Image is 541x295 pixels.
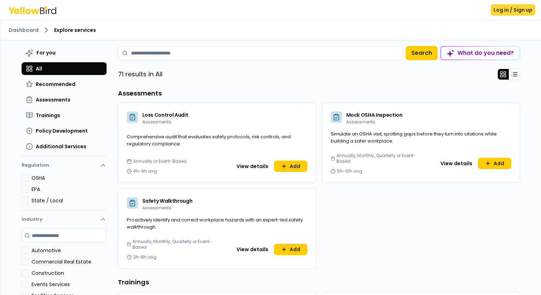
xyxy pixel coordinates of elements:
button: View details [232,161,273,172]
button: View details [232,244,273,255]
button: Add [274,244,307,255]
button: Log in / Sign up [491,4,535,16]
span: Proactively identify and correct workplace hazards with an expert-led safety walkthrough. [127,216,303,230]
span: Safety Walkthrough [142,197,193,204]
label: Events Services [32,281,107,288]
span: For you [36,49,56,56]
label: Commercial Real Estate [32,258,107,265]
span: Policy Development [36,127,88,134]
button: Additional Services [22,140,107,153]
a: Dashboard [9,27,39,34]
span: Assessments [346,119,375,125]
button: Recommended [22,78,107,91]
button: Regulation [22,159,107,174]
button: All [22,62,107,75]
span: Simulate an OSHA visit, spotting gaps before they turn into citations while building a safer work... [331,131,497,144]
label: EPA [32,186,107,193]
span: Assessments [142,205,171,211]
button: Industry [22,210,107,229]
span: 2h-8h avg [133,254,156,260]
button: For you [22,46,107,59]
span: Trainings [36,112,60,119]
label: State / Local [32,197,107,204]
button: Trainings [22,109,107,122]
h3: Trainings [118,277,520,287]
label: Automotive [32,247,107,254]
span: Recommended [36,81,75,88]
p: 71 results in All [118,69,163,79]
button: Assessments [22,93,107,106]
span: Explore services [54,27,96,34]
span: Additional Services [36,143,86,150]
nav: breadcrumb [9,26,533,34]
span: Annually or Event-Based [133,158,187,164]
span: Loss Control Audit [142,111,188,118]
button: Add [478,158,511,169]
button: Policy Development [22,125,107,137]
label: Construction [32,270,107,277]
button: View details [436,158,477,169]
button: What do you need? [440,46,520,60]
button: Add [274,161,307,172]
span: Comprehensive audit that evaluates safety protocols, risk controls, and regulatory compliance. [127,133,291,147]
button: Search [406,46,438,60]
span: 5h-10h avg [337,168,362,174]
span: Annually, Monthly, Quarterly or Event-Based [132,239,214,250]
span: All [36,65,42,72]
span: Mock OSHA Inspection [346,111,403,118]
h3: Assessments [118,88,520,98]
span: 4h-9h avg [133,168,157,174]
div: What do you need? [441,47,519,59]
label: OSHA [32,174,107,181]
span: Assessments [142,119,171,125]
span: Assessments [36,96,70,103]
span: Annually, Monthly, Quarterly or Event-Based [336,153,418,164]
div: Regulation [22,174,107,210]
